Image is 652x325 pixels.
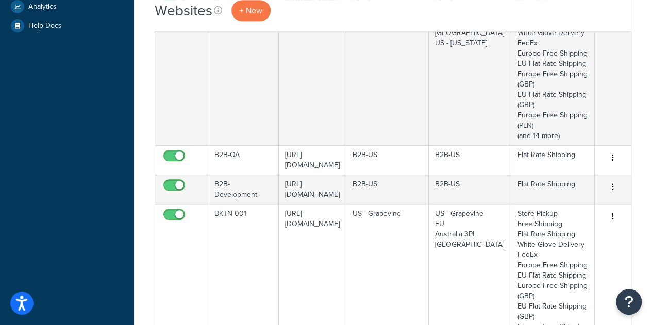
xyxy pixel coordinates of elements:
[240,5,262,16] span: + New
[279,175,346,204] td: [URL][DOMAIN_NAME]
[279,145,346,175] td: [URL][DOMAIN_NAME]
[28,22,62,30] span: Help Docs
[616,289,642,315] button: Open Resource Center
[511,175,595,204] td: Flat Rate Shipping
[28,3,57,11] span: Analytics
[208,145,279,175] td: B2B-QA
[155,1,212,21] h1: Websites
[346,175,429,204] td: B2B-US
[8,16,126,35] a: Help Docs
[346,145,429,175] td: B2B-US
[511,145,595,175] td: Flat Rate Shipping
[429,145,511,175] td: B2B-US
[208,175,279,204] td: B2B-Development
[429,175,511,204] td: B2B-US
